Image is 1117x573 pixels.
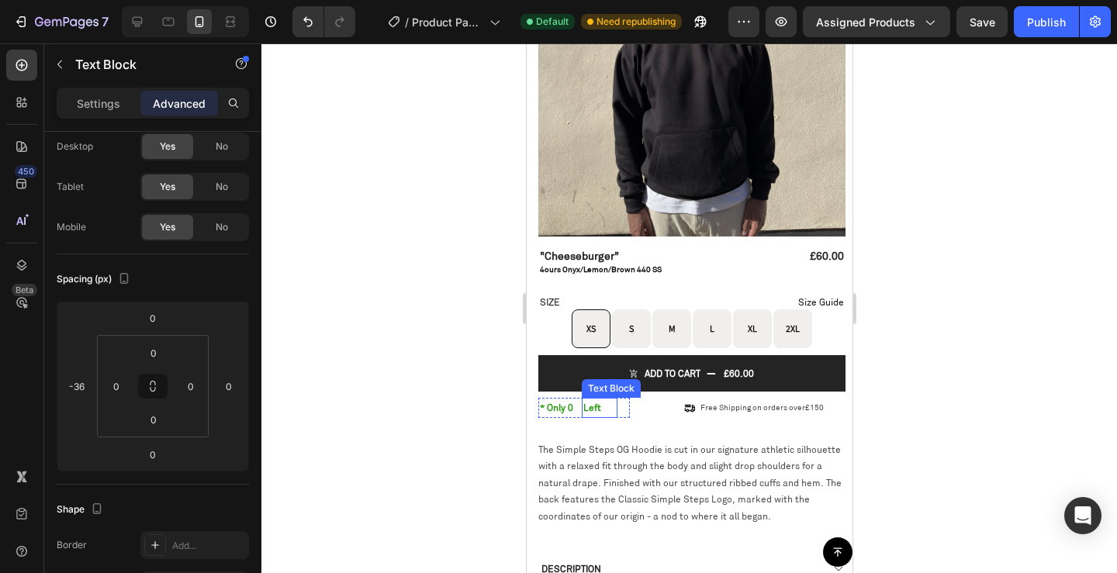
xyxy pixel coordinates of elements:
span: No [216,220,228,234]
div: Open Intercom Messenger [1064,497,1101,534]
button: Assigned Products [803,6,950,37]
span: Yes [160,140,175,154]
span: Default [536,15,569,29]
input: 0 [137,306,168,330]
input: 0 [217,375,240,398]
span: No [216,140,228,154]
div: Tablet [57,180,84,194]
div: Spacing (px) [57,269,133,290]
span: Yes [160,220,175,234]
span: / [405,14,409,30]
span: Save [970,16,995,29]
button: Save [956,6,1008,37]
input: 0px [138,408,169,431]
span: Product Page - [DATE] 06:51:52 [412,14,483,30]
div: Publish [1027,14,1066,30]
div: Shape [57,499,106,520]
iframe: Design area [527,43,852,573]
button: Publish [1014,6,1079,37]
div: Border [57,538,87,552]
p: 7 [102,12,109,31]
span: Need republishing [597,15,676,29]
div: Mobile [57,220,86,234]
div: Desktop [57,140,93,154]
div: Beta [12,284,37,296]
p: Settings [77,95,120,112]
div: Add... [172,539,245,553]
div: Undo/Redo [292,6,355,37]
input: 0px [179,375,202,398]
input: 0px [105,375,128,398]
span: No [216,180,228,194]
span: Yes [160,180,175,194]
div: 450 [15,165,37,178]
input: -36 [65,375,88,398]
span: Assigned Products [816,14,915,30]
p: Advanced [153,95,206,112]
p: Text Block [75,55,207,74]
button: 7 [6,6,116,37]
input: 0px [138,341,169,364]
